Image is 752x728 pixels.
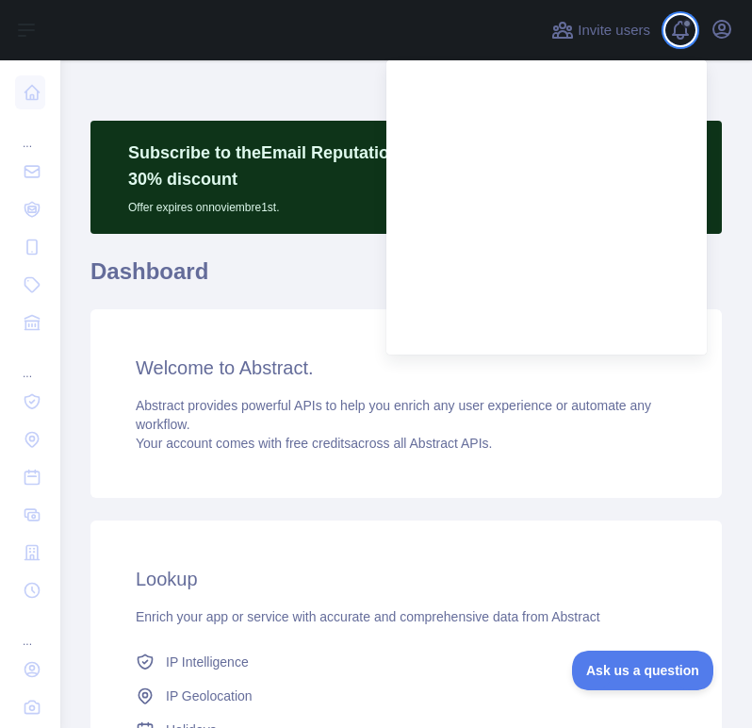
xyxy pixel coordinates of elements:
div: ... [15,343,45,381]
span: Your account comes with across all Abstract APIs. [136,436,492,451]
span: Abstract provides powerful APIs to help you enrich any user experience or automate any workflow. [136,398,651,432]
div: ... [15,611,45,649]
p: Subscribe to the Email Reputation API for a special 30 % discount [128,140,548,192]
span: free credits [286,436,351,451]
h3: Welcome to Abstract. [136,355,677,381]
p: Offer expires on noviembre 1st. [128,192,548,215]
h1: Dashboard [90,256,722,302]
h3: Lookup [136,566,677,592]
iframe: Toggle Customer Support [572,651,714,690]
span: Invite users [578,20,650,41]
span: IP Intelligence [166,653,249,671]
a: IP Intelligence [128,645,684,679]
div: ... [15,113,45,151]
a: IP Geolocation [128,679,684,713]
button: Invite users [548,15,654,45]
span: IP Geolocation [166,687,253,705]
span: Enrich your app or service with accurate and comprehensive data from Abstract [136,609,600,624]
